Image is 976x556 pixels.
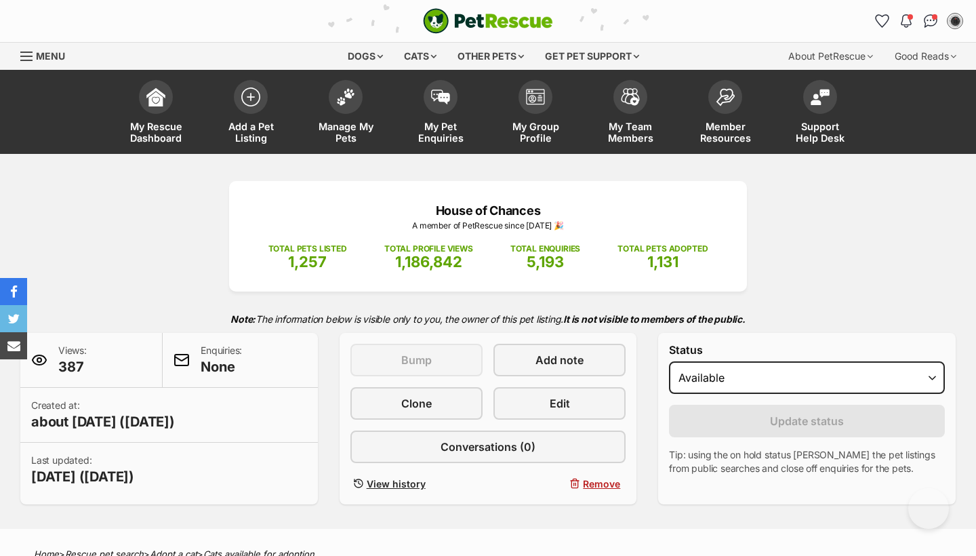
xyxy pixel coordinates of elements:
[423,8,553,34] img: logo-cat-932fe2b9b8326f06289b0f2fb663e598f794de774fb13d1741a6617ecf9a85b4.svg
[770,413,844,429] span: Update status
[535,352,584,368] span: Add note
[20,43,75,67] a: Menu
[31,399,175,431] p: Created at:
[125,121,186,144] span: My Rescue Dashboard
[779,43,882,70] div: About PetRescue
[526,89,545,105] img: group-profile-icon-3fa3cf56718a62981997c0bc7e787c4b2cf8bcc04b72c1350f741eb67cf2f40e.svg
[493,344,626,376] a: Add note
[288,253,327,271] span: 1,257
[773,73,868,154] a: Support Help Desk
[924,14,938,28] img: chat-41dd97257d64d25036548639549fe6c8038ab92f7586957e7f3b1b290dea8141.svg
[20,305,956,333] p: The information below is visible only to you, the owner of this pet listing.
[527,253,564,271] span: 5,193
[901,14,912,28] img: notifications-46538b983faf8c2785f20acdc204bb7945ddae34d4c08c2a6579f10ce5e182be.svg
[350,474,483,494] a: View history
[669,344,945,356] label: Status
[58,357,87,376] span: 387
[268,243,347,255] p: TOTAL PETS LISTED
[395,253,462,271] span: 1,186,842
[336,88,355,106] img: manage-my-pets-icon-02211641906a0b7f246fdf0571729dbe1e7629f14944591b6c1af311fb30b64b.svg
[920,10,941,32] a: Conversations
[401,352,432,368] span: Bump
[441,439,535,455] span: Conversations (0)
[31,412,175,431] span: about [DATE] ([DATE])
[535,43,649,70] div: Get pet support
[885,43,966,70] div: Good Reads
[493,474,626,494] button: Remove
[36,50,65,62] span: Menu
[944,10,966,32] button: My account
[350,387,483,420] a: Clone
[871,10,966,32] ul: Account quick links
[510,243,580,255] p: TOTAL ENQUIRIES
[384,243,473,255] p: TOTAL PROFILE VIEWS
[108,73,203,154] a: My Rescue Dashboard
[58,344,87,376] p: Views:
[298,73,393,154] a: Manage My Pets
[31,454,134,486] p: Last updated:
[201,357,242,376] span: None
[811,89,830,105] img: help-desk-icon-fdf02630f3aa405de69fd3d07c3f3aa587a6932b1a1747fa1d2bba05be0121f9.svg
[401,395,432,412] span: Clone
[895,10,917,32] button: Notifications
[871,10,893,32] a: Favourites
[678,73,773,154] a: Member Resources
[315,121,376,144] span: Manage My Pets
[790,121,851,144] span: Support Help Desk
[338,43,392,70] div: Dogs
[493,387,626,420] a: Edit
[230,313,256,325] strong: Note:
[350,431,626,463] a: Conversations (0)
[908,488,949,529] iframe: Help Scout Beacon - Open
[669,448,945,475] p: Tip: using the on hold status [PERSON_NAME] the pet listings from public searches and close off e...
[31,467,134,486] span: [DATE] ([DATE])
[621,88,640,106] img: team-members-icon-5396bd8760b3fe7c0b43da4ab00e1e3bb1a5d9ba89233759b79545d2d3fc5d0d.svg
[583,73,678,154] a: My Team Members
[350,344,483,376] button: Bump
[220,121,281,144] span: Add a Pet Listing
[695,121,756,144] span: Member Resources
[394,43,446,70] div: Cats
[203,73,298,154] a: Add a Pet Listing
[393,73,488,154] a: My Pet Enquiries
[583,477,620,491] span: Remove
[367,477,426,491] span: View history
[647,253,678,271] span: 1,131
[716,88,735,106] img: member-resources-icon-8e73f808a243e03378d46382f2149f9095a855e16c252ad45f914b54edf8863c.svg
[241,87,260,106] img: add-pet-listing-icon-0afa8454b4691262ce3f59096e99ab1cd57d4a30225e0717b998d2c9b9846f56.svg
[423,8,553,34] a: PetRescue
[669,405,945,437] button: Update status
[488,73,583,154] a: My Group Profile
[550,395,570,412] span: Edit
[410,121,471,144] span: My Pet Enquiries
[563,313,746,325] strong: It is not visible to members of the public.
[600,121,661,144] span: My Team Members
[617,243,708,255] p: TOTAL PETS ADOPTED
[448,43,533,70] div: Other pets
[505,121,566,144] span: My Group Profile
[431,90,450,104] img: pet-enquiries-icon-7e3ad2cf08bfb03b45e93fb7055b45f3efa6380592205ae92323e6603595dc1f.svg
[249,201,727,220] p: House of Chances
[201,344,242,376] p: Enquiries:
[146,87,165,106] img: dashboard-icon-eb2f2d2d3e046f16d808141f083e7271f6b2e854fb5c12c21221c1fb7104beca.svg
[249,220,727,232] p: A member of PetRescue since [DATE] 🎉
[948,14,962,28] img: Lauren O'Grady profile pic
